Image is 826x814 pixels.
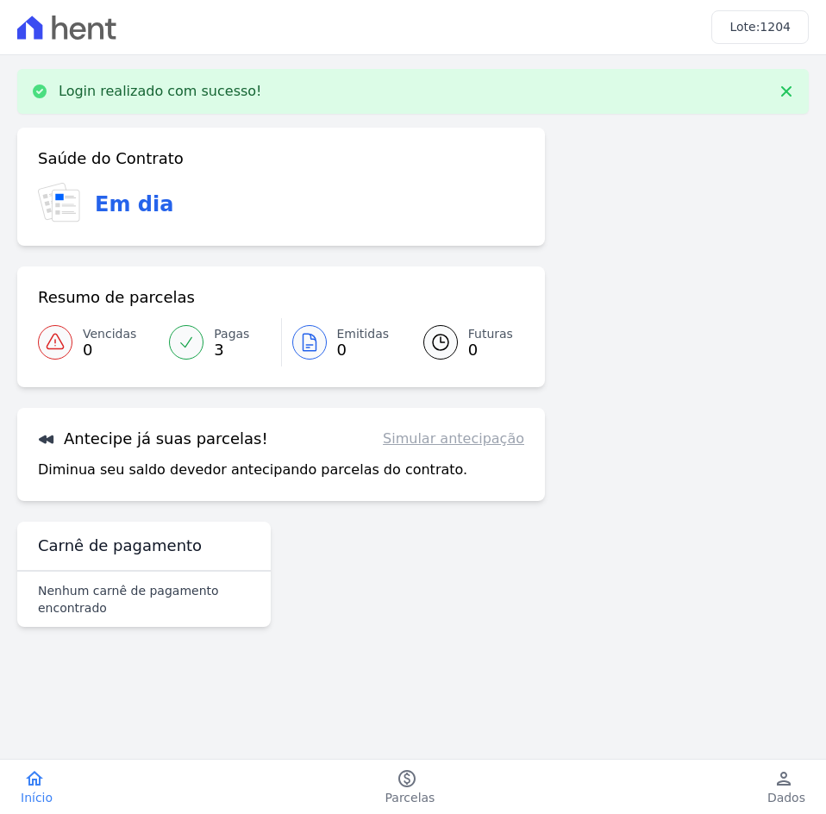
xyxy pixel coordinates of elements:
[38,582,250,617] p: Nenhum carnê de pagamento encontrado
[385,789,435,806] span: Parcelas
[403,318,524,366] a: Futuras 0
[729,18,791,36] h3: Lote:
[38,318,159,366] a: Vencidas 0
[38,287,195,308] h3: Resumo de parcelas
[38,535,202,556] h3: Carnê de pagamento
[24,768,45,789] i: home
[383,429,524,449] a: Simular antecipação
[83,343,136,357] span: 0
[767,789,805,806] span: Dados
[95,189,173,220] h3: Em dia
[760,20,791,34] span: 1204
[397,768,417,789] i: paid
[159,318,280,366] a: Pagas 3
[337,343,390,357] span: 0
[38,460,467,480] p: Diminua seu saldo devedor antecipando parcelas do contrato.
[747,768,826,806] a: personDados
[773,768,794,789] i: person
[38,429,268,449] h3: Antecipe já suas parcelas!
[59,83,262,100] p: Login realizado com sucesso!
[337,325,390,343] span: Emitidas
[214,343,249,357] span: 3
[365,768,456,806] a: paidParcelas
[83,325,136,343] span: Vencidas
[21,789,53,806] span: Início
[468,325,513,343] span: Futuras
[214,325,249,343] span: Pagas
[38,148,184,169] h3: Saúde do Contrato
[468,343,513,357] span: 0
[282,318,403,366] a: Emitidas 0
